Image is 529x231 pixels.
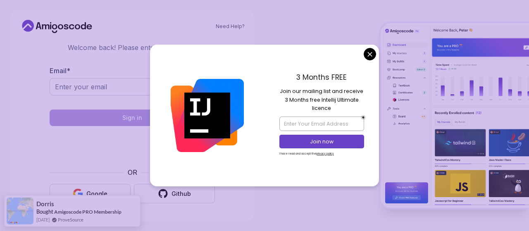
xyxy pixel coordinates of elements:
button: Sign in [50,110,215,126]
a: Home link [20,20,94,33]
span: Dorris [36,200,54,207]
button: Google [50,184,131,203]
img: provesource social proof notification image [7,198,33,224]
span: Bought [36,208,53,215]
div: Google [86,190,107,198]
a: Need Help? [216,23,245,30]
a: Amigoscode PRO Membership [54,209,122,215]
iframe: Widget containing checkbox for hCaptcha security challenge [70,131,195,162]
img: Amigoscode Dashboard [381,23,529,208]
p: OR [128,167,137,177]
span: [DATE] [36,216,50,223]
p: Welcome back! Please enter your details. [50,43,215,52]
a: ProveSource [58,216,83,223]
label: Email * [50,67,70,75]
input: Enter your email [50,78,215,95]
div: Github [172,190,191,198]
button: Github [134,184,215,203]
div: Sign in [122,114,142,122]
